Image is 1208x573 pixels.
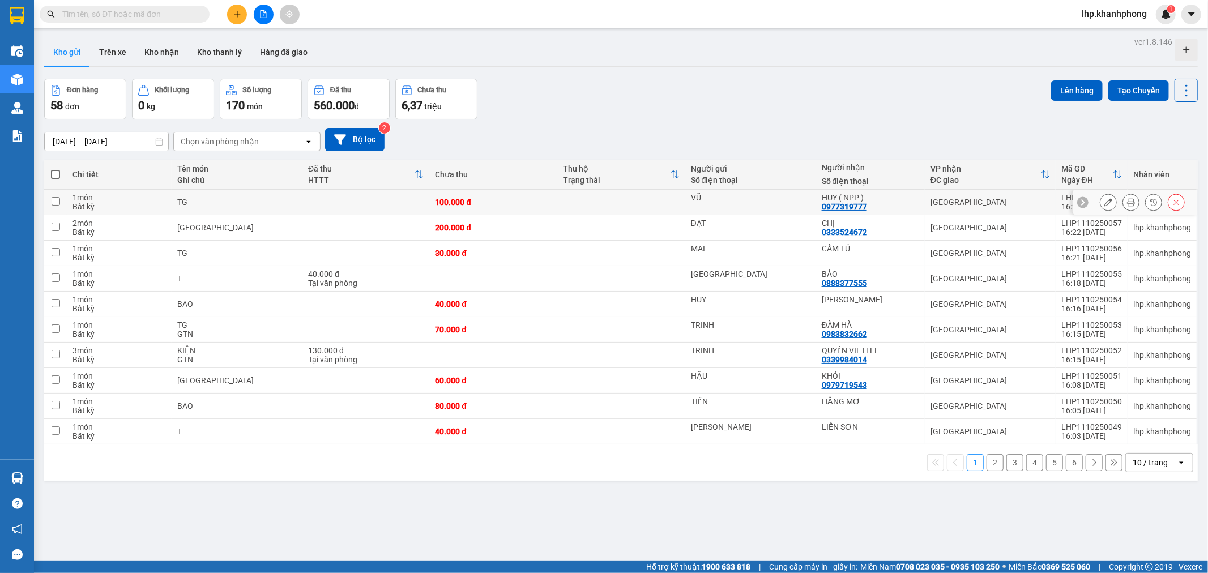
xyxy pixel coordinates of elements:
span: copyright [1145,563,1153,571]
div: lhp.khanhphong [1133,249,1191,258]
span: Hỗ trợ kỹ thuật: [646,561,750,573]
div: 100.000 đ [435,198,552,207]
div: TX [177,376,297,385]
div: 0979719543 [822,380,867,390]
div: CẨM TÚ [822,244,919,253]
button: aim [280,5,300,24]
div: Bất kỳ [72,279,166,288]
span: | [759,561,761,573]
div: 80.000 đ [435,401,552,410]
div: Người nhận [822,163,919,172]
div: Bất kỳ [72,202,166,211]
span: đơn [65,102,79,111]
b: [DOMAIN_NAME] [95,43,156,52]
svg: open [1177,458,1186,467]
div: VŨ [691,193,810,202]
button: 5 [1046,454,1063,471]
div: 70.000 đ [435,325,552,334]
div: [GEOGRAPHIC_DATA] [930,350,1050,360]
div: 16:22 [DATE] [1061,228,1122,237]
div: Chưa thu [435,170,552,179]
button: caret-down [1181,5,1201,24]
button: 4 [1026,454,1043,471]
div: GTN [177,355,297,364]
button: 6 [1066,454,1083,471]
sup: 2 [379,122,390,134]
div: 1 món [72,295,166,304]
span: notification [12,524,23,534]
div: 16:18 [DATE] [1061,279,1122,288]
button: plus [227,5,247,24]
div: Đơn hàng [67,86,98,94]
div: HUY ( NPP ) [822,193,919,202]
div: 0977319777 [822,202,867,211]
div: TRINH [691,320,810,330]
div: 1 món [72,270,166,279]
div: 1 món [72,422,166,431]
img: solution-icon [11,130,23,142]
div: 200.000 đ [435,223,552,232]
div: LIÊN SƠN [822,422,919,431]
div: ver 1.8.146 [1134,36,1172,48]
div: 0888377555 [822,279,867,288]
div: Tên món [177,164,297,173]
strong: 0369 525 060 [1041,562,1090,571]
div: T [177,427,297,436]
button: Số lượng170món [220,79,302,119]
div: 1 món [72,397,166,406]
div: KHÁNH MINH [691,422,810,431]
div: 0333524672 [822,228,867,237]
span: plus [233,10,241,18]
div: Ghi chú [177,176,297,185]
div: BẢO [822,270,919,279]
div: HẬU [691,371,810,380]
span: 560.000 [314,99,355,112]
button: Hàng đã giao [251,39,317,66]
span: file-add [259,10,267,18]
div: BAO [177,401,297,410]
div: Bất kỳ [72,253,166,262]
button: 1 [967,454,984,471]
div: LHP1110250058 [1061,193,1122,202]
span: Cung cấp máy in - giấy in: [769,561,857,573]
span: 1 [1169,5,1173,13]
div: Thu hộ [563,164,671,173]
sup: 1 [1167,5,1175,13]
div: HTTT [308,176,415,185]
div: Nhân viên [1133,170,1191,179]
div: Đã thu [308,164,415,173]
div: 16:05 [DATE] [1061,406,1122,415]
div: lhp.khanhphong [1133,300,1191,309]
div: HUY [691,295,810,304]
div: TG [177,249,297,258]
div: Số lượng [242,86,271,94]
button: Kho gửi [44,39,90,66]
div: 2 món [72,219,166,228]
div: Tại văn phòng [308,279,424,288]
div: 0339984014 [822,355,867,364]
span: Miền Bắc [1009,561,1090,573]
div: LHP1110250050 [1061,397,1122,406]
div: Bất kỳ [72,406,166,415]
strong: 1900 633 818 [702,562,750,571]
button: Tạo Chuyến [1108,80,1169,101]
div: KHÓI [822,371,919,380]
input: Select a date range. [45,132,168,151]
div: Chi tiết [72,170,166,179]
div: 30.000 đ [435,249,552,258]
div: Tạo kho hàng mới [1175,39,1198,61]
div: 1 món [72,244,166,253]
button: Kho thanh lý [188,39,251,66]
div: QUANG PHÚC [822,295,919,304]
img: logo.jpg [14,14,71,71]
button: Bộ lọc [325,128,385,151]
div: Trạng thái [563,176,671,185]
img: logo.jpg [123,14,150,41]
span: kg [147,102,155,111]
div: 130.000 đ [308,346,424,355]
div: lhp.khanhphong [1133,376,1191,385]
div: Số điện thoại [822,177,919,186]
div: Người gửi [691,164,810,173]
b: [PERSON_NAME] [14,73,64,126]
div: TX [177,223,297,232]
